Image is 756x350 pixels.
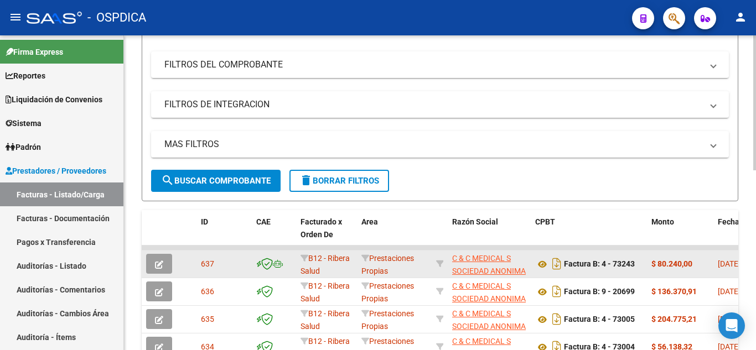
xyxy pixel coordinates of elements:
[531,210,647,259] datatable-header-cell: CPBT
[299,174,313,187] mat-icon: delete
[164,138,702,150] mat-panel-title: MAS FILTROS
[9,11,22,24] mat-icon: menu
[6,70,45,82] span: Reportes
[289,170,389,192] button: Borrar Filtros
[301,254,350,275] span: B12 - Ribera Salud
[564,288,635,296] strong: Factura B: 9 - 20699
[361,254,414,275] span: Prestaciones Propias
[718,312,745,339] div: Open Intercom Messenger
[361,217,378,226] span: Area
[452,281,526,303] span: C & C MEDICAL S SOCIEDAD ANONIMA
[452,280,526,303] div: 30707174702
[448,210,531,259] datatable-header-cell: Razón Social
[6,93,102,106] span: Liquidación de Convenios
[161,176,271,186] span: Buscar Comprobante
[550,310,564,328] i: Descargar documento
[6,117,42,129] span: Sistema
[256,217,271,226] span: CAE
[201,217,208,226] span: ID
[151,131,729,158] mat-expansion-panel-header: MAS FILTROS
[151,170,281,192] button: Buscar Comprobante
[550,255,564,273] i: Descargar documento
[361,281,414,303] span: Prestaciones Propias
[357,210,432,259] datatable-header-cell: Area
[550,283,564,300] i: Descargar documento
[651,259,692,268] strong: $ 80.240,00
[6,165,106,177] span: Prestadores / Proveedores
[718,259,741,268] span: [DATE]
[6,141,41,153] span: Padrón
[651,217,674,226] span: Monto
[452,252,526,275] div: 30707174702
[296,210,357,259] datatable-header-cell: Facturado x Orden De
[87,6,146,30] span: - OSPDICA
[651,315,697,323] strong: $ 204.775,21
[151,51,729,78] mat-expansion-panel-header: FILTROS DEL COMPROBANTE
[647,210,713,259] datatable-header-cell: Monto
[452,254,526,275] span: C & C MEDICAL S SOCIEDAD ANONIMA
[718,315,741,323] span: [DATE]
[301,309,350,331] span: B12 - Ribera Salud
[452,309,526,331] span: C & C MEDICAL S SOCIEDAD ANONIMA
[164,59,702,71] mat-panel-title: FILTROS DEL COMPROBANTE
[201,315,214,323] span: 635
[452,217,498,226] span: Razón Social
[161,174,174,187] mat-icon: search
[164,98,702,111] mat-panel-title: FILTROS DE INTEGRACION
[564,260,635,269] strong: Factura B: 4 - 73243
[718,287,741,296] span: [DATE]
[301,217,342,239] span: Facturado x Orden De
[734,11,747,24] mat-icon: person
[564,315,635,324] strong: Factura B: 4 - 73005
[252,210,296,259] datatable-header-cell: CAE
[301,281,350,303] span: B12 - Ribera Salud
[151,91,729,118] mat-expansion-panel-header: FILTROS DE INTEGRACION
[452,307,526,331] div: 30707174702
[6,46,63,58] span: Firma Express
[201,287,214,296] span: 636
[361,309,414,331] span: Prestaciones Propias
[201,259,214,268] span: 637
[299,176,379,186] span: Borrar Filtros
[196,210,252,259] datatable-header-cell: ID
[535,217,555,226] span: CPBT
[651,287,697,296] strong: $ 136.370,91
